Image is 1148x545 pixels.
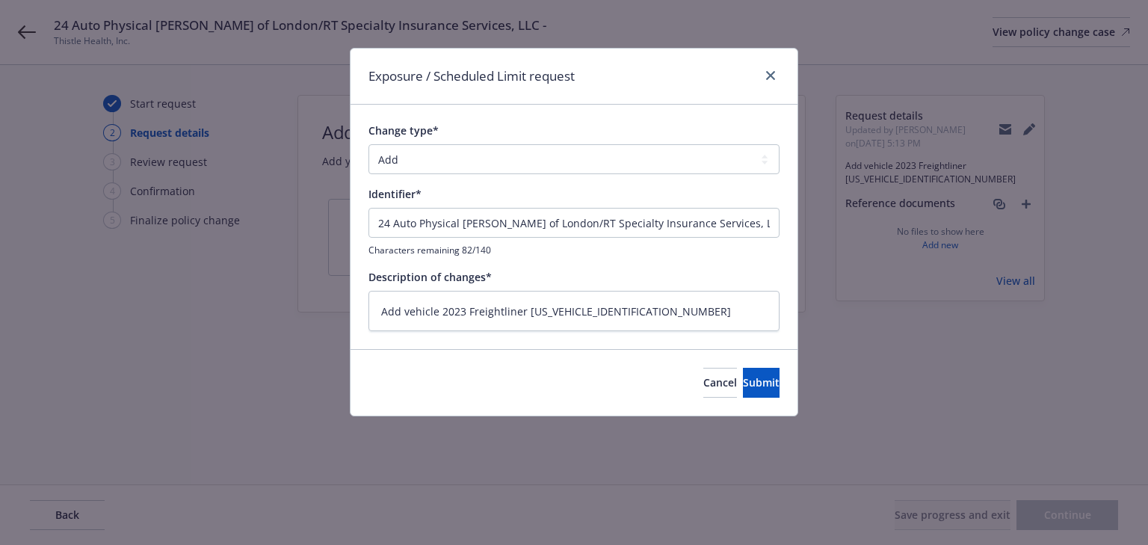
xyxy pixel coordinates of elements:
h1: Exposure / Scheduled Limit request [368,67,575,86]
textarea: Add vehicle 2023 Freightliner [US_VEHICLE_IDENTIFICATION_NUMBER] [368,291,780,332]
span: Cancel [703,375,737,389]
a: close [762,67,780,84]
span: Characters remaining 82/140 [368,244,780,256]
input: This will be shown in the policy change history list for your reference. [368,208,780,238]
button: Submit [743,368,780,398]
span: Description of changes* [368,270,492,284]
span: Submit [743,375,780,389]
span: Change type* [368,123,439,138]
button: Cancel [703,368,737,398]
span: Identifier* [368,187,422,201]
